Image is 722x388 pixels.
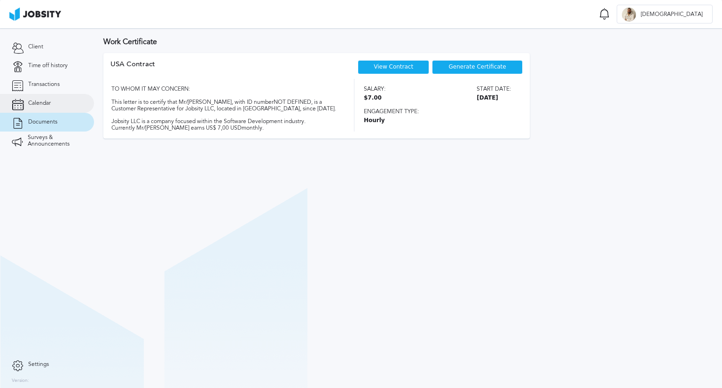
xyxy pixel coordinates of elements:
[364,86,385,93] span: Salary:
[28,361,49,368] span: Settings
[110,79,337,132] div: TO WHOM IT MAY CONCERN: This letter is to certify that Mr/[PERSON_NAME], with ID number NOT DEFIN...
[28,134,82,147] span: Surveys & Announcements
[477,86,511,93] span: Start date:
[28,62,68,69] span: Time off history
[636,11,707,18] span: [DEMOGRAPHIC_DATA]
[477,95,511,101] span: [DATE]
[364,95,385,101] span: $7.00
[622,8,636,22] div: J
[28,81,60,88] span: Transactions
[12,378,29,384] label: Version:
[9,8,61,21] img: ab4bad089aa723f57921c736e9817d99.png
[364,109,511,115] span: Engagement type:
[28,44,43,50] span: Client
[374,63,413,70] a: View Contract
[28,119,57,125] span: Documents
[449,64,506,70] span: Generate Certificate
[28,100,51,107] span: Calendar
[110,60,155,79] div: USA Contract
[103,38,713,46] h3: Work Certificate
[364,117,511,124] span: Hourly
[617,5,713,23] button: J[DEMOGRAPHIC_DATA]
